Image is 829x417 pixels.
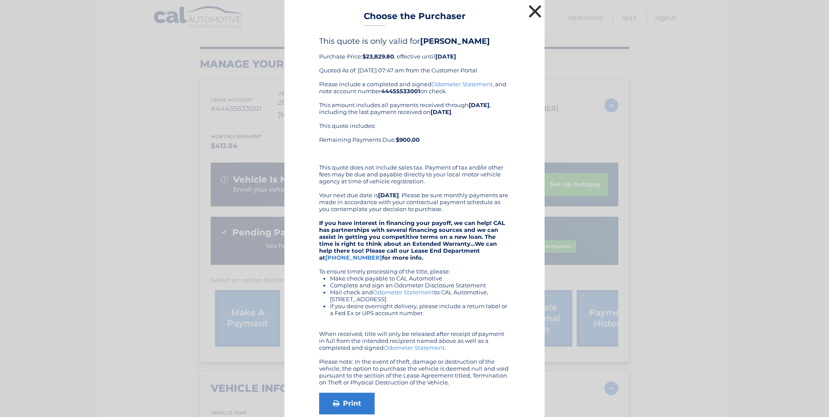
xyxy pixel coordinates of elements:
[319,36,510,46] h4: This quote is only valid for
[384,344,445,351] a: Odometer Statement
[435,53,456,60] b: [DATE]
[319,393,375,414] a: Print
[431,81,493,88] a: Odometer Statement
[319,122,510,157] div: This quote includes: Remaining Payments Due:
[362,53,394,60] b: $23,829.80
[420,36,490,46] b: [PERSON_NAME]
[319,36,510,81] div: Purchase Price: , effective until Quoted As of: [DATE] 07:47 am from the Customer Portal
[469,101,490,108] b: [DATE]
[378,192,399,199] b: [DATE]
[325,254,382,261] a: [PHONE_NUMBER]
[526,3,544,20] button: ×
[330,282,510,289] li: Complete and sign an Odometer Disclosure Statement
[373,289,434,296] a: Odometer Statement
[330,275,510,282] li: Make check payable to CAL Automotive
[319,81,510,386] div: Please include a completed and signed , and note account number on check. This amount includes al...
[364,11,466,26] h3: Choose the Purchaser
[381,88,420,94] b: 44455533001
[431,108,451,115] b: [DATE]
[396,136,420,143] b: $900.00
[330,303,510,316] li: If you desire overnight delivery, please include a return label or a Fed Ex or UPS account number.
[319,219,505,261] strong: If you have interest in financing your payoff, we can help! CAL has partnerships with several fin...
[330,289,510,303] li: Mail check and to CAL Automotive, [STREET_ADDRESS]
